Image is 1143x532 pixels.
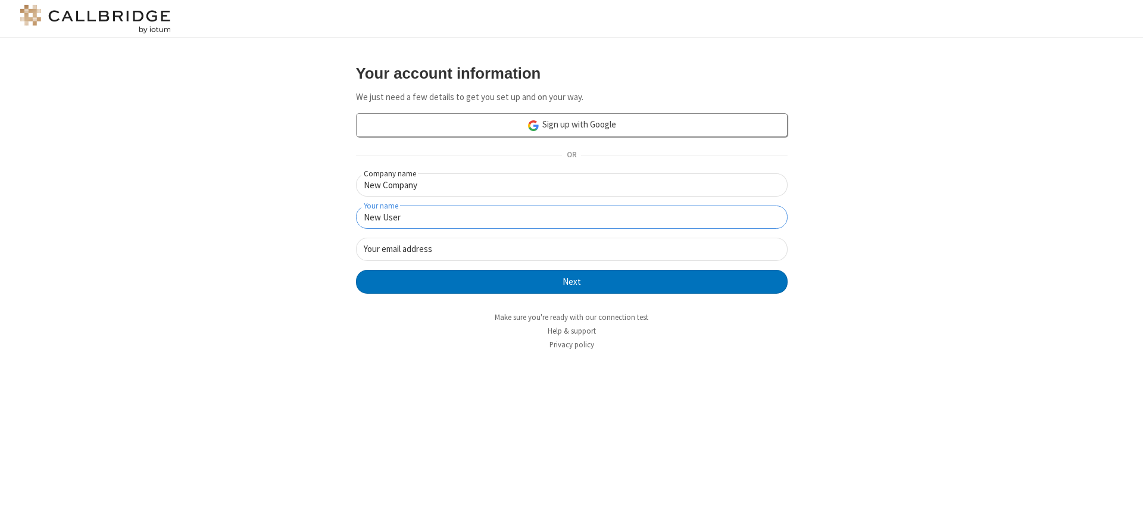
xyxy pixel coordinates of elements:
[356,91,788,104] p: We just need a few details to get you set up and on your way.
[18,5,173,33] img: logo@2x.png
[356,65,788,82] h3: Your account information
[527,119,540,132] img: google-icon.png
[356,113,788,137] a: Sign up with Google
[356,173,788,197] input: Company name
[495,312,648,322] a: Make sure you're ready with our connection test
[356,270,788,294] button: Next
[562,147,581,164] span: OR
[549,340,594,350] a: Privacy policy
[356,206,788,229] input: Your name
[356,238,788,261] input: Your email address
[548,326,596,336] a: Help & support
